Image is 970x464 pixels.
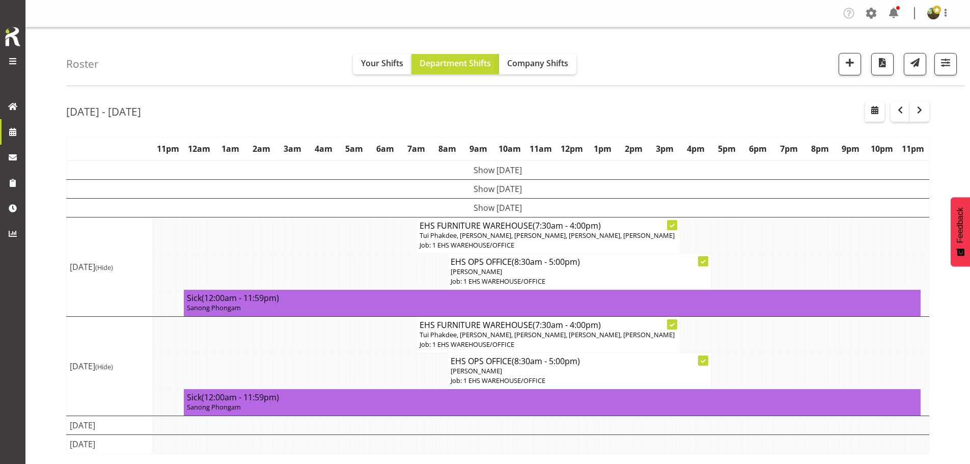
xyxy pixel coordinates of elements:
[401,137,432,160] th: 7am
[742,137,773,160] th: 6pm
[339,137,370,160] th: 5am
[451,366,502,375] span: [PERSON_NAME]
[67,160,929,180] td: Show [DATE]
[95,263,113,272] span: (Hide)
[420,330,675,339] span: Tui Phakdee, [PERSON_NAME], [PERSON_NAME], [PERSON_NAME], [PERSON_NAME]
[934,53,957,75] button: Filter Shifts
[67,179,929,198] td: Show [DATE]
[956,207,965,243] span: Feedback
[927,7,939,19] img: filipo-iupelid4dee51ae661687a442d92e36fb44151.png
[836,137,867,160] th: 9pm
[618,137,649,160] th: 2pm
[494,137,525,160] th: 10am
[866,137,897,160] th: 10pm
[420,231,675,240] span: Tui Phakdee, [PERSON_NAME], [PERSON_NAME], [PERSON_NAME], [PERSON_NAME]
[451,376,708,386] p: Job: 1 EHS WAREHOUSE/OFFICE
[556,137,587,160] th: 12pm
[67,198,929,217] td: Show [DATE]
[451,267,502,276] span: [PERSON_NAME]
[420,340,677,349] p: Job: 1 EHS WAREHOUSE/OFFICE
[361,58,403,69] span: Your Shifts
[839,53,861,75] button: Add a new shift
[420,320,677,330] h4: EHS FURNITURE WAREHOUSE
[420,221,677,231] h4: EHS FURNITURE WAREHOUSE
[533,220,601,231] span: (7:30am - 4:00pm)
[512,256,580,267] span: (8:30am - 5:00pm)
[525,137,556,160] th: 11am
[420,240,677,250] p: Job: 1 EHS WAREHOUSE/OFFICE
[533,319,601,331] span: (7:30am - 4:00pm)
[67,217,153,316] td: [DATE]
[680,137,711,160] th: 4pm
[187,402,241,412] span: Sanong Phongam
[67,316,153,416] td: [DATE]
[420,58,491,69] span: Department Shifts
[187,303,241,312] span: Sanong Phongam
[451,277,708,286] p: Job: 1 EHS WAREHOUSE/OFFICE
[308,137,339,160] th: 4am
[649,137,680,160] th: 3pm
[67,416,153,434] td: [DATE]
[187,293,917,303] h4: Sick
[711,137,742,160] th: 5pm
[66,105,141,118] h2: [DATE] - [DATE]
[187,392,917,402] h4: Sick
[184,137,215,160] th: 12am
[587,137,618,160] th: 1pm
[370,137,401,160] th: 6am
[499,54,576,74] button: Company Shifts
[202,392,279,403] span: (12:00am - 11:59pm)
[897,137,929,160] th: 11pm
[432,137,463,160] th: 8am
[277,137,308,160] th: 3am
[215,137,246,160] th: 1am
[951,197,970,266] button: Feedback - Show survey
[463,137,494,160] th: 9am
[865,101,884,122] button: Select a specific date within the roster.
[353,54,411,74] button: Your Shifts
[871,53,894,75] button: Download a PDF of the roster according to the set date range.
[3,25,23,48] img: Rosterit icon logo
[451,356,708,366] h4: EHS OPS OFFICE
[805,137,836,160] th: 8pm
[202,292,279,304] span: (12:00am - 11:59pm)
[773,137,805,160] th: 7pm
[512,356,580,367] span: (8:30am - 5:00pm)
[153,137,184,160] th: 11pm
[246,137,277,160] th: 2am
[904,53,926,75] button: Send a list of all shifts for the selected filtered period to all rostered employees.
[451,257,708,267] h4: EHS OPS OFFICE
[95,362,113,371] span: (Hide)
[507,58,568,69] span: Company Shifts
[67,434,153,453] td: [DATE]
[411,54,499,74] button: Department Shifts
[66,58,99,70] h4: Roster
